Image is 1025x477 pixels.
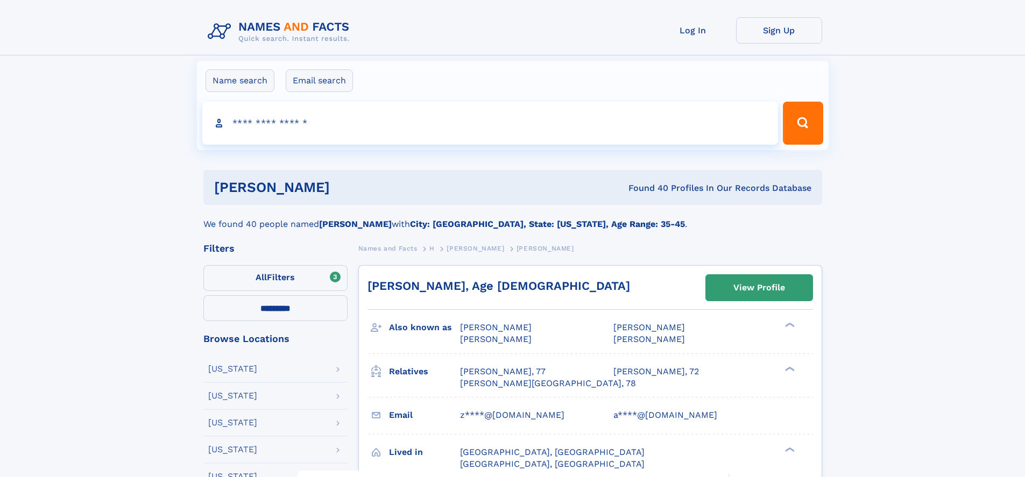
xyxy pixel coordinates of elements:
[203,265,348,291] label: Filters
[460,366,546,378] a: [PERSON_NAME], 77
[389,443,460,461] h3: Lived in
[460,459,645,469] span: [GEOGRAPHIC_DATA], [GEOGRAPHIC_DATA]
[208,391,257,400] div: [US_STATE]
[389,406,460,424] h3: Email
[650,17,736,44] a: Log In
[203,244,348,253] div: Filters
[613,366,699,378] a: [PERSON_NAME], 72
[208,445,257,454] div: [US_STATE]
[429,245,435,252] span: H
[206,69,274,92] label: Name search
[479,182,811,194] div: Found 40 Profiles In Our Records Database
[202,102,779,145] input: search input
[389,362,460,381] h3: Relatives
[389,318,460,337] h3: Also known as
[517,245,574,252] span: [PERSON_NAME]
[783,102,823,145] button: Search Button
[410,219,685,229] b: City: [GEOGRAPHIC_DATA], State: [US_STATE], Age Range: 35-45
[358,241,418,255] a: Names and Facts
[208,418,257,427] div: [US_STATE]
[208,365,257,373] div: [US_STATE]
[733,275,785,300] div: View Profile
[286,69,353,92] label: Email search
[256,272,267,282] span: All
[447,245,504,252] span: [PERSON_NAME]
[203,334,348,344] div: Browse Locations
[613,334,685,344] span: [PERSON_NAME]
[782,365,795,372] div: ❯
[460,447,645,457] span: [GEOGRAPHIC_DATA], [GEOGRAPHIC_DATA]
[214,181,479,194] h1: [PERSON_NAME]
[447,241,504,255] a: [PERSON_NAME]
[429,241,435,255] a: H
[203,205,822,231] div: We found 40 people named with .
[367,279,630,293] a: [PERSON_NAME], Age [DEMOGRAPHIC_DATA]
[460,334,532,344] span: [PERSON_NAME]
[460,378,636,389] a: [PERSON_NAME][GEOGRAPHIC_DATA], 78
[782,446,795,453] div: ❯
[319,219,392,229] b: [PERSON_NAME]
[613,322,685,332] span: [PERSON_NAME]
[706,275,812,301] a: View Profile
[460,322,532,332] span: [PERSON_NAME]
[736,17,822,44] a: Sign Up
[203,17,358,46] img: Logo Names and Facts
[782,322,795,329] div: ❯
